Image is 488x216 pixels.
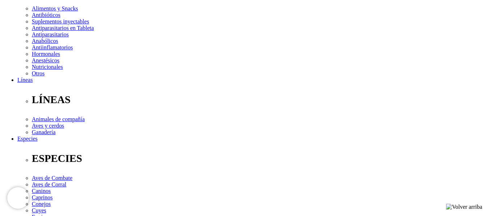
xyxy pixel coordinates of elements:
a: Líneas [17,77,33,83]
a: Conejos [32,201,51,207]
a: Antiinflamatorios [32,44,73,50]
a: Hormonales [32,51,60,57]
a: Caninos [32,188,51,194]
a: Anestésicos [32,57,59,63]
a: Nutricionales [32,64,63,70]
a: Suplementos inyectables [32,18,89,25]
a: Animales de compañía [32,116,85,122]
a: Aves y cerdos [32,123,64,129]
p: ESPECIES [32,153,485,164]
a: Cuyes [32,207,46,213]
a: Otros [32,70,45,76]
a: Antibióticos [32,12,60,18]
a: Aves de Combate [32,175,73,181]
img: Volver arriba [446,204,482,210]
a: Alimentos y Snacks [32,5,78,12]
a: Ganadería [32,129,56,135]
p: LÍNEAS [32,94,485,106]
a: Antiparasitarios [32,31,69,38]
a: Antiparasitarios en Tableta [32,25,94,31]
a: Aves de Corral [32,181,66,188]
a: Especies [17,136,38,142]
a: Anabólicos [32,38,58,44]
a: Caprinos [32,194,53,200]
iframe: Brevo live chat [7,187,29,209]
